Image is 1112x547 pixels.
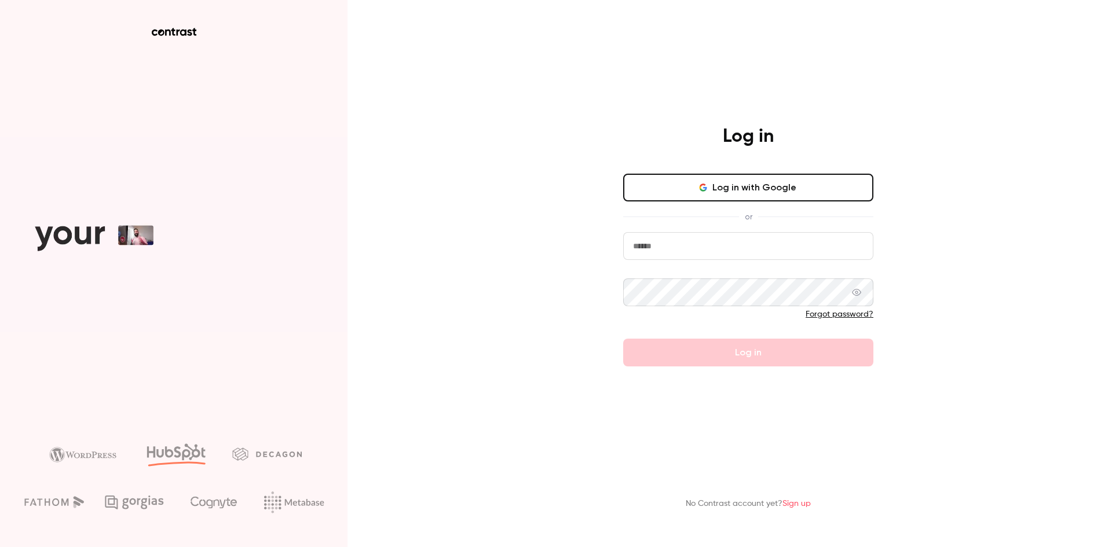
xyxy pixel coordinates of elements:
[806,310,873,318] a: Forgot password?
[723,125,774,148] h4: Log in
[686,498,811,510] p: No Contrast account yet?
[232,447,302,460] img: decagon
[782,500,811,508] a: Sign up
[739,211,758,223] span: or
[623,174,873,201] button: Log in with Google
